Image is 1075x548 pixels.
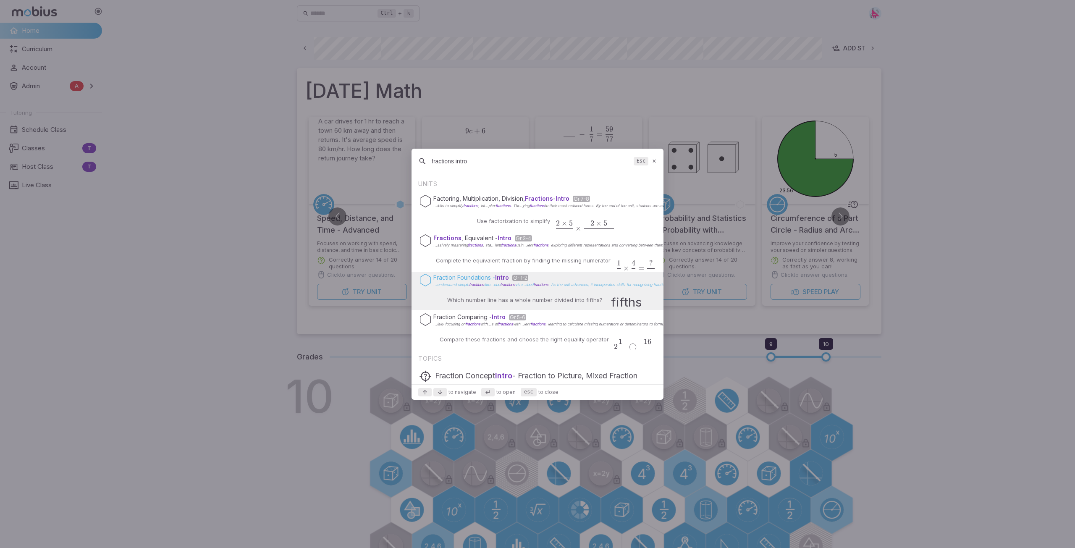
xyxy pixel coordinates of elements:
[512,275,528,281] span: Gr 1-2
[634,157,648,165] kbd: Esc
[435,371,512,380] span: Fraction Concept
[619,348,622,357] span: 6
[629,342,637,351] span: ◯
[521,388,537,396] kbd: esc
[610,229,614,238] span: 5
[463,203,478,208] span: fractions
[584,229,588,238] span: 2
[495,274,509,281] span: Intro
[563,229,566,238] span: 3
[596,219,602,228] span: ×
[638,264,644,273] span: =
[614,342,618,351] span: 2
[447,296,603,304] p: Which number line has a whole number divided into fifths?
[573,196,590,202] span: Gr 7-8
[561,219,567,228] span: ×
[649,259,653,267] span: ?
[569,219,573,228] span: 5
[484,282,515,287] span: like...ribe
[461,234,511,241] span: , Equivalent -
[412,175,663,384] div: Suggestions
[433,203,478,208] span: ...kills to simplify
[513,322,545,326] span: with...lent
[435,370,637,382] p: - Fraction to Picture, Mixed Fraction
[511,203,545,208] span: . Thr...ying
[645,348,649,357] span: 6
[603,229,608,238] span: ×
[617,259,621,267] span: 1
[469,282,484,287] span: fractions
[525,195,553,202] span: Fractions
[632,259,635,267] span: 4
[501,243,516,247] span: fractions
[496,388,516,396] span: to open
[433,234,461,241] span: Fractions
[619,337,622,346] span: 1
[553,195,569,202] span: -
[509,314,526,320] span: Gr 5-6
[440,335,609,343] p: Compare these fractions and choose the right equality operator
[590,229,595,238] span: ×
[433,313,506,320] span: Fraction Comparing -
[516,243,548,247] span: usin...lent
[495,371,512,380] span: Intro
[530,322,545,326] span: fractions
[433,282,484,287] span: ...understand simple
[433,243,483,247] span: ...ssively mastering
[590,219,594,228] span: 2
[496,203,511,208] span: fractions
[603,219,607,228] span: 5
[515,282,548,287] span: visu...ibed
[433,274,509,281] span: Fraction Foundations -
[573,220,574,231] span: ​
[614,220,615,231] span: ​
[433,195,553,202] span: Factoring, Multiplication, Division,
[498,322,513,326] span: fractions
[436,256,611,265] p: Complete the equivalent fraction by finding the missing numerator
[538,388,558,396] span: to close
[533,282,548,287] span: fractions
[492,313,506,320] span: Intro
[433,204,1003,208] p: to their most reduced forms. By the end of the unit, students are adept at simplifying multiplica...
[632,269,635,278] span: 4
[515,235,532,241] span: Gr 3-4
[533,243,548,247] span: fractions
[448,388,476,396] span: to navigate
[611,293,642,312] h3: fifths
[575,224,581,233] span: ×
[498,234,511,241] span: Intro
[597,229,601,238] span: 5
[480,322,513,326] span: with...s of
[623,264,629,273] span: ×
[500,282,515,287] span: fractions
[647,269,655,278] span: 16
[412,349,663,366] div: TOPICS
[644,337,651,346] span: 16
[617,269,621,278] span: 4
[412,175,663,191] div: UNITS
[621,260,621,270] span: ​
[465,322,480,326] span: fractions
[530,203,545,208] span: fractions
[478,203,511,208] span: , ini...plex
[556,195,569,202] span: Intro
[483,243,516,247] span: , sta...lent
[468,243,483,247] span: fractions
[433,322,480,326] span: ...ially focusing on
[556,219,560,228] span: 2
[655,260,655,270] span: ​
[477,217,550,225] p: Use factorization to simplify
